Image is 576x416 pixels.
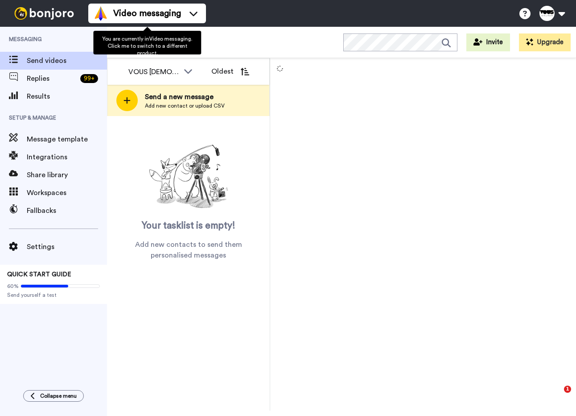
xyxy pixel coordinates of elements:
span: Results [27,91,107,102]
button: Upgrade [519,33,571,51]
span: Integrations [27,152,107,162]
span: Send a new message [145,92,225,102]
button: Collapse menu [23,390,84,402]
span: QUICK START GUIDE [7,271,71,278]
span: Your tasklist is empty! [142,219,235,233]
span: Fallbacks [27,205,107,216]
span: 60% [7,283,19,290]
span: Collapse menu [40,392,77,399]
img: bj-logo-header-white.svg [11,7,78,20]
button: Oldest [205,62,256,80]
span: Send videos [27,55,107,66]
button: Invite [466,33,510,51]
span: Message template [27,134,107,145]
span: Settings [27,241,107,252]
span: Workspaces [27,187,107,198]
span: Add new contact or upload CSV [145,102,225,109]
iframe: Intercom live chat [546,386,567,407]
img: ready-set-action.png [144,141,233,212]
span: Video messaging [113,7,181,20]
span: Send yourself a test [7,291,100,299]
span: Share library [27,170,107,180]
span: Replies [27,73,77,84]
div: 99 + [80,74,98,83]
span: Add new contacts to send them personalised messages [120,239,256,261]
img: vm-color.svg [94,6,108,21]
span: 1 [564,386,571,393]
span: You are currently in Video messaging . Click me to switch to a different product. [102,36,192,56]
div: VOUS [DEMOGRAPHIC_DATA] [128,67,179,77]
